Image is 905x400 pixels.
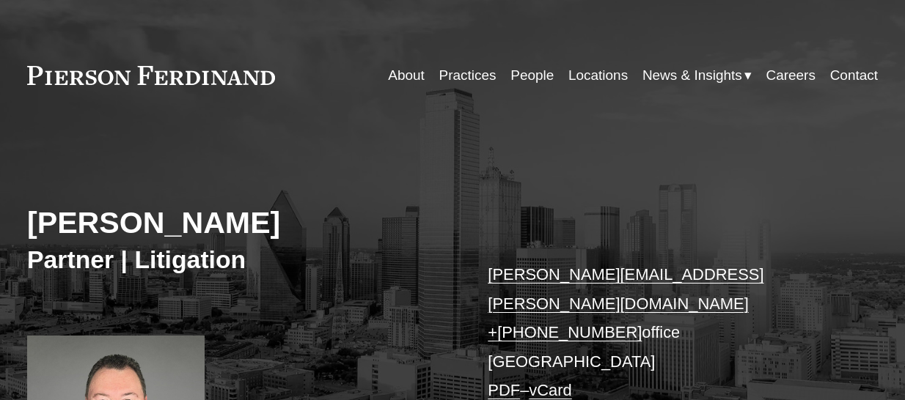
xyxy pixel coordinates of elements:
[766,62,816,89] a: Careers
[388,62,425,89] a: About
[488,323,497,341] a: +
[642,63,742,88] span: News & Insights
[497,323,642,341] a: [PHONE_NUMBER]
[27,245,452,275] h3: Partner | Litigation
[830,62,878,89] a: Contact
[488,265,763,312] a: [PERSON_NAME][EMAIL_ADDRESS][PERSON_NAME][DOMAIN_NAME]
[568,62,628,89] a: Locations
[529,381,571,399] a: vCard
[510,62,554,89] a: People
[27,205,452,242] h2: [PERSON_NAME]
[642,62,752,89] a: folder dropdown
[488,381,520,399] a: PDF
[439,62,497,89] a: Practices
